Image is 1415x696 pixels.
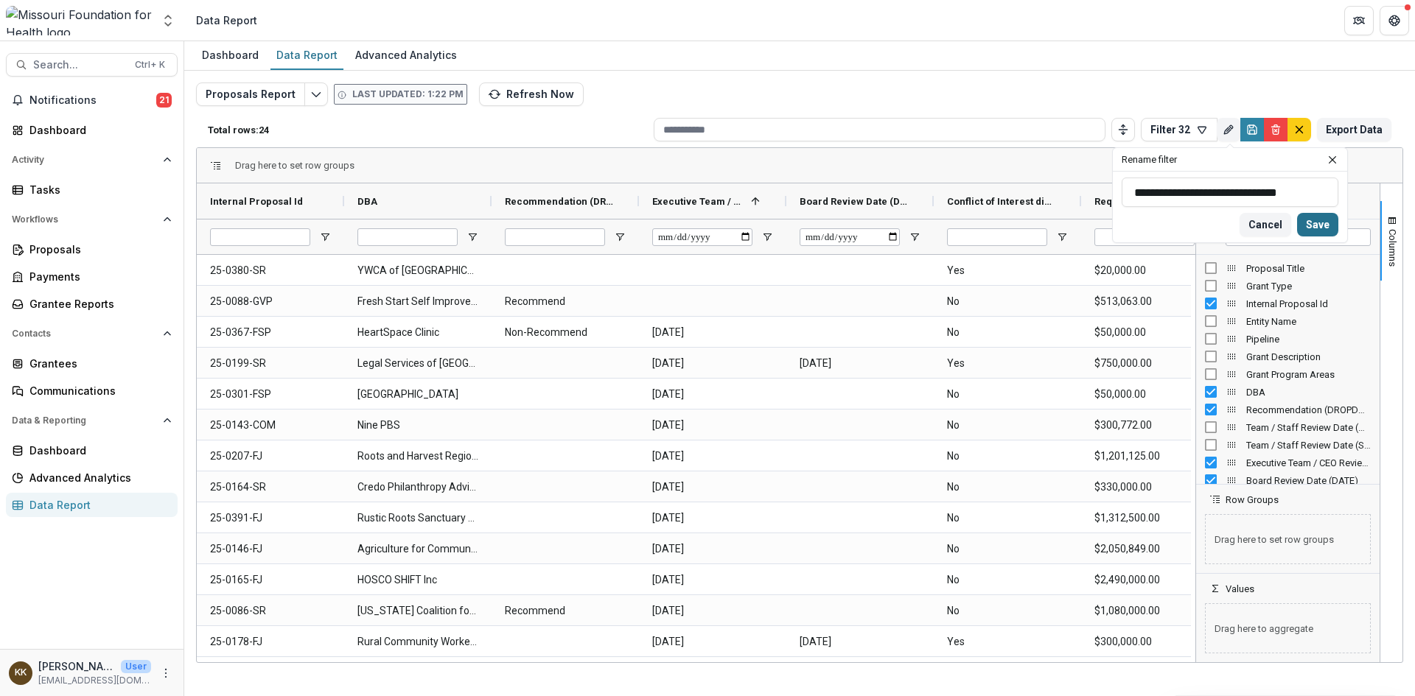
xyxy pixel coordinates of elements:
[505,287,626,317] span: Recommend
[319,231,331,243] button: Open Filter Menu
[800,627,920,657] span: [DATE]
[235,160,354,171] span: Drag here to set row groups
[947,472,1068,502] span: No
[210,410,331,440] span: 25-0143-COM
[6,88,178,112] button: Notifications21
[210,596,331,626] span: 25-0086-SR
[1196,348,1380,365] div: Grant Description Column
[357,472,478,502] span: Credo Philanthropy Advisors, LLP
[1264,118,1288,141] button: Delete
[652,472,773,502] span: [DATE]
[6,379,178,403] a: Communications
[1196,436,1380,454] div: Team / Staff Review Date (SHORT_TEXT) Column
[210,627,331,657] span: 25-0178-FJ
[6,237,178,261] a: Proposals
[947,627,1068,657] span: Yes
[1387,229,1398,267] span: Columns
[6,208,178,231] button: Open Workflows
[505,228,605,246] input: Recommendation (DROPDOWN_LIST) Filter Input
[1094,287,1215,317] span: $513,063.00
[29,296,166,312] div: Grantee Reports
[1196,454,1380,471] div: Executive Team / CEO Review Date (DATE) Column
[33,59,126,71] span: Search...
[1196,401,1380,418] div: Recommendation (DROPDOWN_LIST) Column
[1246,281,1371,292] span: Grant Type
[1246,351,1371,362] span: Grant Description
[158,6,178,35] button: Open entity switcher
[947,534,1068,564] span: No
[652,503,773,533] span: [DATE]
[652,596,773,626] span: [DATE]
[1196,383,1380,401] div: DBA Column
[1246,475,1371,486] span: Board Review Date (DATE)
[12,328,157,339] span: Contacts
[1094,565,1215,595] span: $2,490,000.00
[270,41,343,70] a: Data Report
[6,118,178,142] a: Dashboard
[6,322,178,345] button: Open Contacts
[6,351,178,376] a: Grantees
[1094,410,1215,440] span: $300,772.00
[210,534,331,564] span: 25-0146-FJ
[1094,534,1215,564] span: $2,050,849.00
[1246,334,1371,345] span: Pipeline
[947,287,1068,317] span: No
[210,379,331,409] span: 25-0301-FSP
[210,317,331,348] span: 25-0367-FSP
[652,534,773,564] span: [DATE]
[235,160,354,171] div: Row Groups
[1246,316,1371,327] span: Entity Name
[29,497,166,513] div: Data Report
[357,534,478,564] span: Agriculture for Community Restoration Economic Justice & Sustainability
[800,348,920,379] span: [DATE]
[1113,148,1347,172] header: Rename filter
[505,596,626,626] span: Recommend
[1196,277,1380,295] div: Grant Type Column
[357,441,478,471] span: Roots and Harvest Regional Food Hub
[352,88,464,101] p: Last updated: 1:22 PM
[357,348,478,379] span: Legal Services of [GEOGRAPHIC_DATA][US_STATE], Inc.
[1094,228,1195,246] input: Requested Amount Filter Input
[1246,263,1371,274] span: Proposal Title
[29,443,166,458] div: Dashboard
[357,503,478,533] span: Rustic Roots Sanctuary Co
[29,470,166,485] div: Advanced Analytics
[1094,441,1215,471] span: $1,201,125.00
[652,441,773,471] span: [DATE]
[190,10,263,31] nav: breadcrumb
[357,287,478,317] span: Fresh Start Self Improvement Center Inc
[1246,387,1371,398] span: DBA
[1288,118,1311,141] button: default
[652,317,773,348] span: [DATE]
[210,256,331,286] span: 25-0380-SR
[157,664,175,682] button: More
[121,660,151,673] p: User
[357,196,377,207] span: DBA
[1094,379,1215,409] span: $50,000.00
[505,317,626,348] span: Non-Recommend
[1297,213,1338,236] button: Save
[800,196,909,207] span: Board Review Date (DATE)
[947,565,1068,595] span: No
[947,410,1068,440] span: No
[761,231,773,243] button: Open Filter Menu
[479,82,584,106] button: Refresh Now
[1217,118,1240,141] button: Rename
[652,379,773,409] span: [DATE]
[947,348,1068,379] span: Yes
[1246,404,1371,415] span: Recommendation (DROPDOWN_LIST)
[1246,457,1371,468] span: Executive Team / CEO Review Date (DATE)
[357,410,478,440] span: Nine PBS
[1226,583,1254,594] span: Values
[6,438,178,463] a: Dashboard
[1094,196,1182,207] span: Requested Amount
[29,356,166,371] div: Grantees
[38,658,115,674] p: [PERSON_NAME]
[6,148,178,172] button: Open Activity
[947,196,1056,207] span: Conflict of Interest disclosed? (SINGLE_RESPONSE)
[1240,213,1291,236] button: Cancel
[947,596,1068,626] span: No
[1246,422,1371,433] span: Team / Staff Review Date (DATE)
[29,122,166,138] div: Dashboard
[29,94,156,107] span: Notifications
